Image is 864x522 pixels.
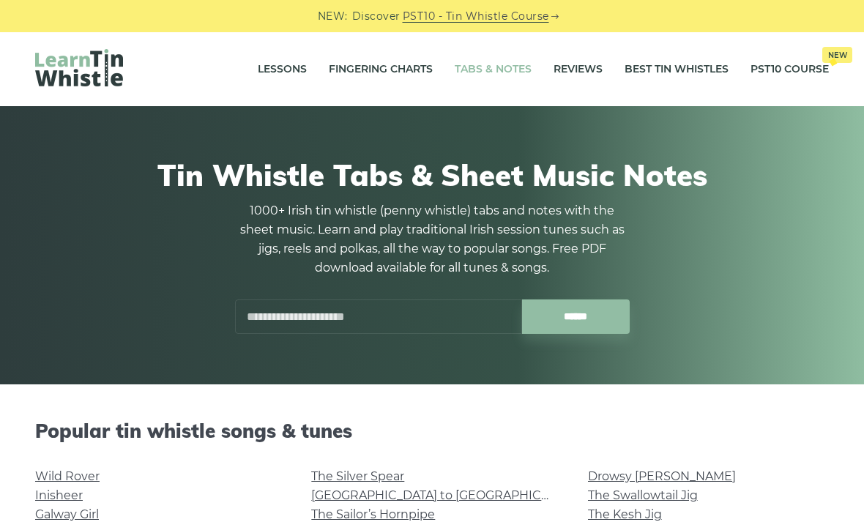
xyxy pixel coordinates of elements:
[258,51,307,88] a: Lessons
[455,51,532,88] a: Tabs & Notes
[234,201,630,277] p: 1000+ Irish tin whistle (penny whistle) tabs and notes with the sheet music. Learn and play tradi...
[311,507,435,521] a: The Sailor’s Hornpipe
[35,420,829,442] h2: Popular tin whistle songs & tunes
[35,469,100,483] a: Wild Rover
[588,488,698,502] a: The Swallowtail Jig
[751,51,829,88] a: PST10 CourseNew
[588,469,736,483] a: Drowsy [PERSON_NAME]
[311,488,581,502] a: [GEOGRAPHIC_DATA] to [GEOGRAPHIC_DATA]
[311,469,404,483] a: The Silver Spear
[822,47,852,63] span: New
[35,507,99,521] a: Galway Girl
[588,507,662,521] a: The Kesh Jig
[554,51,603,88] a: Reviews
[329,51,433,88] a: Fingering Charts
[625,51,729,88] a: Best Tin Whistles
[42,157,822,193] h1: Tin Whistle Tabs & Sheet Music Notes
[35,488,83,502] a: Inisheer
[35,49,123,86] img: LearnTinWhistle.com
